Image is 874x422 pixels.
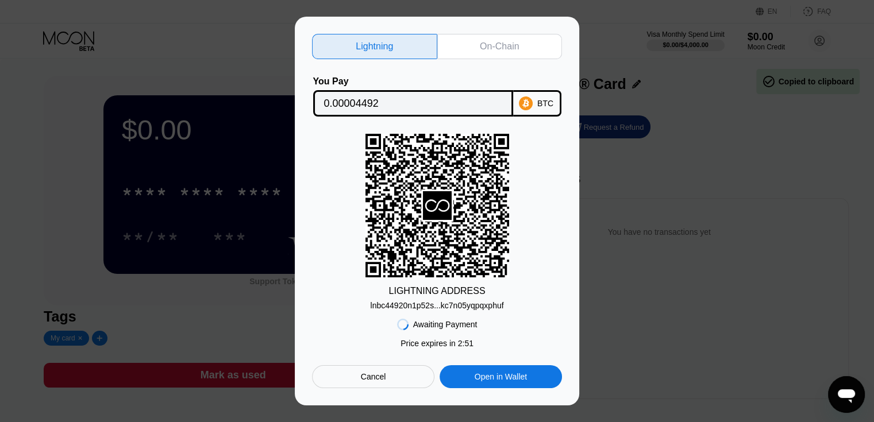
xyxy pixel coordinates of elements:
div: You Pay [313,76,513,87]
div: You PayBTC [312,76,562,117]
div: BTC [537,99,553,108]
div: Open in Wallet [440,365,562,388]
div: Lightning [312,34,437,59]
span: 2 : 51 [458,339,473,348]
div: lnbc44920n1p52s...kc7n05yqpqxphuf [371,301,504,310]
div: Awaiting Payment [413,320,478,329]
div: Lightning [356,41,393,52]
div: Open in Wallet [475,371,527,382]
div: Price expires in [401,339,473,348]
div: LIGHTNING ADDRESS [388,286,485,296]
div: On-Chain [480,41,519,52]
div: lnbc44920n1p52s...kc7n05yqpqxphuf [371,296,504,310]
div: On-Chain [437,34,563,59]
div: Cancel [361,371,386,382]
div: Cancel [312,365,434,388]
iframe: Button to launch messaging window [828,376,865,413]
